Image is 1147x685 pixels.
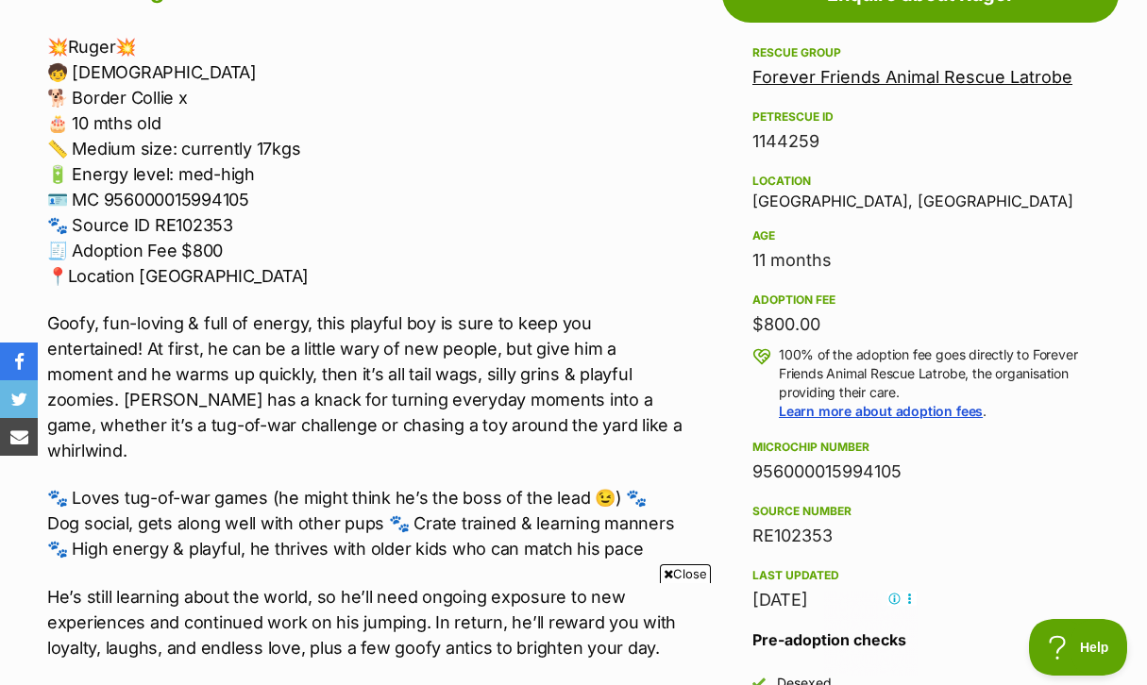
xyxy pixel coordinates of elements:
[752,440,1088,455] div: Microchip number
[752,459,1088,485] div: 956000015994105
[752,170,1088,209] div: [GEOGRAPHIC_DATA], [GEOGRAPHIC_DATA]
[779,403,983,419] a: Learn more about adoption fees
[752,174,1088,189] div: Location
[47,34,683,289] p: 💥Ruger💥 🧒 [DEMOGRAPHIC_DATA] 🐕 Border Collie x 🎂 10 mths old 📏 Medium size: currently 17kgs 🔋 Ene...
[752,292,1088,308] div: Adoption fee
[47,485,683,561] p: 🐾 Loves tug-of-war games (he might think he’s the boss of the lead 😉) 🐾 Dog social, gets along we...
[752,523,1088,549] div: RE102353
[266,2,281,17] img: consumer-privacy-logo.png
[752,45,1088,60] div: Rescue group
[47,310,683,463] p: Goofy, fun-loving & full of energy, this playful boy is sure to keep you entertained! At first, h...
[264,2,283,17] a: Privacy Notification
[660,564,711,583] span: Close
[752,311,1088,338] div: $800.00
[752,247,1088,274] div: 11 months
[752,67,1072,87] a: Forever Friends Animal Rescue Latrobe
[779,345,1088,421] p: 100% of the adoption fee goes directly to Forever Friends Animal Rescue Latrobe, the organisation...
[752,228,1088,243] div: Age
[2,2,17,17] img: consumer-privacy-logo.png
[263,1,281,15] img: iconc.png
[752,628,1088,651] h3: Pre-adoption checks
[752,504,1088,519] div: Source number
[752,109,1088,125] div: PetRescue ID
[230,591,918,676] iframe: Advertisement
[1029,619,1128,676] iframe: Help Scout Beacon - Open
[47,584,683,660] p: He’s still learning about the world, so he’ll need ongoing exposure to new experiences and contin...
[752,568,1088,583] div: Last updated
[752,587,1088,613] div: [DATE]
[752,128,1088,155] div: 1144259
